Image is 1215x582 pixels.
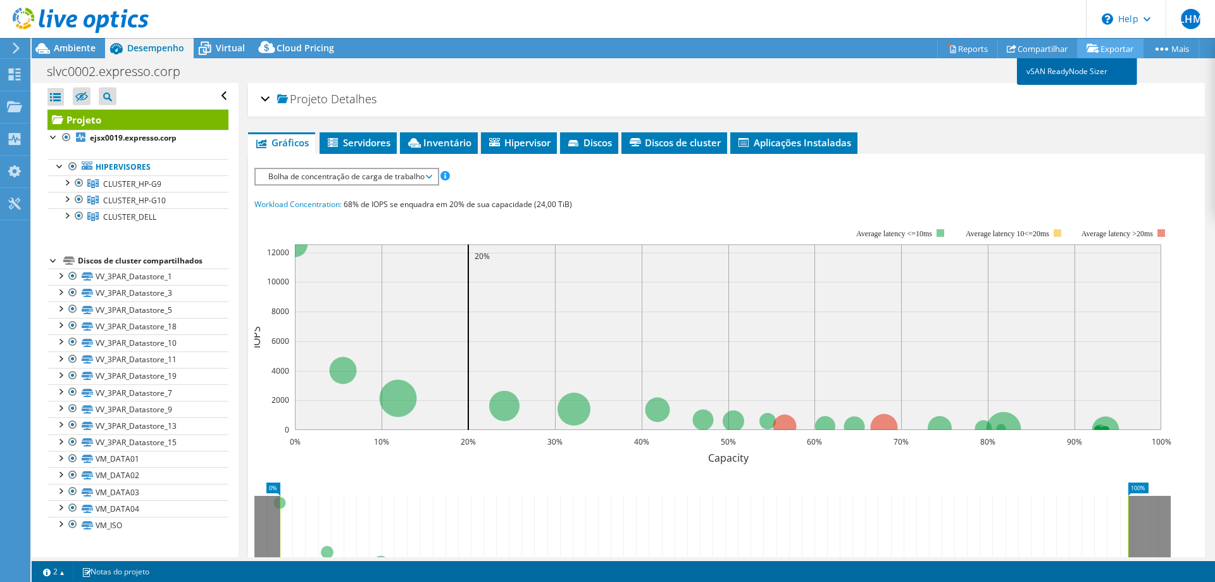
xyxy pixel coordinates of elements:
text: 20% [475,251,490,262]
a: VM_ISO [47,517,228,533]
a: VV_3PAR_Datastore_13 [47,417,228,434]
a: VV_3PAR_Datastore_5 [47,301,228,318]
span: Hipervisor [487,136,551,149]
a: Projeto [47,110,228,130]
text: 6000 [271,336,289,346]
text: 40% [634,436,649,447]
a: VV_3PAR_Datastore_11 [47,351,228,368]
span: Cloud Pricing [277,42,334,54]
span: Inventário [406,136,471,149]
text: 8000 [271,306,289,317]
a: VV_3PAR_Datastore_7 [47,384,228,401]
a: Hipervisores [47,159,228,175]
text: 10% [374,436,389,447]
a: VV_3PAR_Datastore_1 [47,269,228,285]
tspan: Average latency 10<=20ms [966,229,1049,238]
a: VV_3PAR_Datastore_3 [47,285,228,301]
text: 70% [894,436,909,447]
a: VM_DATA02 [47,467,228,484]
a: Exportar [1077,39,1143,58]
a: VM_DATA04 [47,500,228,517]
span: Aplicações Instaladas [737,136,851,149]
span: Workload Concentration: [254,199,342,210]
text: 30% [547,436,563,447]
text: 60% [807,436,822,447]
span: CLUSTER_DELL [103,212,156,222]
a: Compartilhar [997,39,1078,58]
span: Gráficos [254,136,309,149]
div: Discos de cluster compartilhados [78,253,228,269]
a: VV_3PAR_Datastore_10 [47,334,228,351]
text: 12000 [267,247,289,258]
text: 4000 [271,365,289,376]
span: Projeto [277,93,328,106]
a: VM_DATA01 [47,451,228,467]
text: 80% [980,436,995,447]
a: VM_DATA03 [47,484,228,500]
a: vSAN ReadyNode Sizer [1017,58,1137,85]
span: Discos de cluster [628,136,721,149]
b: ejsx0019.expresso.corp [90,132,177,143]
text: 0% [290,436,301,447]
span: Ambiente [54,42,96,54]
text: 90% [1067,436,1082,447]
a: Mais [1143,39,1199,58]
a: VV_3PAR_Datastore_18 [47,318,228,334]
span: Detalhes [331,91,377,106]
svg: \n [1102,13,1113,25]
span: Discos [566,136,612,149]
a: ejsx0019.expresso.corp [47,130,228,146]
a: CLUSTER_DELL [47,208,228,225]
text: 10000 [267,276,289,287]
text: Capacity [708,451,749,465]
text: 100% [1152,436,1171,447]
a: Reports [937,39,998,58]
a: CLUSTER_HP-G10 [47,192,228,208]
span: Virtual [216,42,245,54]
text: Average latency >20ms [1081,229,1153,238]
span: CLUSTER_HP-G9 [103,179,161,189]
a: 2 [34,564,73,579]
span: CLUSTER_HP-G10 [103,195,166,206]
span: Servidores [326,136,390,149]
span: LHM [1181,9,1201,29]
text: 2000 [271,395,289,405]
span: 68% de IOPS se enquadra em 20% de sua capacidade (24,00 TiB) [344,199,572,210]
a: CLUSTER_HP-G9 [47,175,228,192]
text: 50% [721,436,736,447]
text: 20% [461,436,476,447]
a: VV_3PAR_Datastore_15 [47,434,228,451]
tspan: Average latency <=10ms [856,229,932,238]
text: 0 [285,424,289,435]
a: VV_3PAR_Datastore_9 [47,401,228,417]
span: Desempenho [127,42,184,54]
text: IOPS [249,326,263,348]
a: VV_3PAR_Datastore_19 [47,368,228,384]
h1: slvc0002.expresso.corp [41,65,200,79]
a: Notas do projeto [73,564,158,579]
span: Bolha de concentração de carga de trabalho [262,169,431,184]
